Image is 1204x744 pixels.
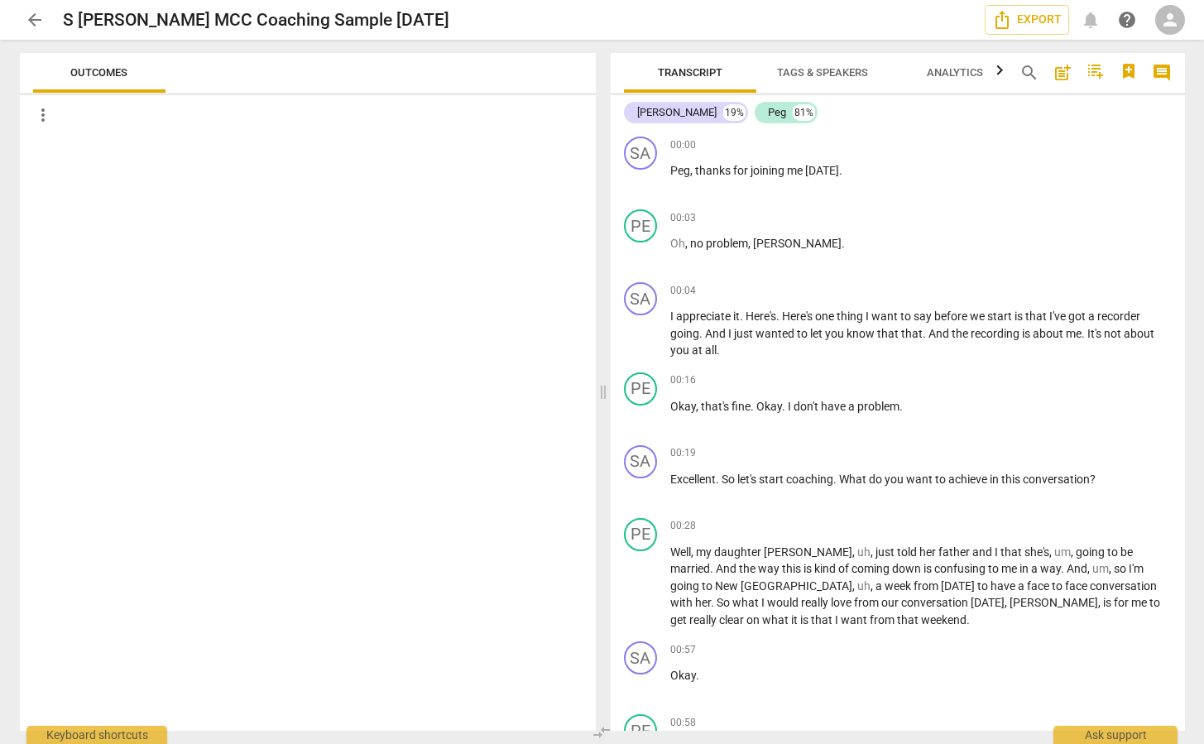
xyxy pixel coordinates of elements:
span: Peg [670,164,690,177]
span: no [690,237,706,250]
span: So [717,596,732,609]
span: be [1120,545,1133,559]
span: Filler word [857,579,871,593]
span: is [1015,310,1025,323]
span: , [691,545,696,559]
span: [DATE] [971,596,1005,609]
span: , [685,237,690,250]
button: Export [985,5,1069,35]
div: 81% [793,104,815,121]
span: it [733,310,740,323]
span: , [852,545,857,559]
span: conversation [1023,473,1090,486]
span: let's [737,473,759,486]
span: Filler word [670,237,685,250]
span: . [923,327,928,340]
span: want [906,473,935,486]
span: you [885,473,906,486]
span: that [1000,545,1024,559]
span: from [914,579,941,593]
span: . [699,327,705,340]
span: have [821,400,848,413]
span: really [689,613,719,626]
span: , [871,545,875,559]
span: Tags & Speakers [777,66,868,79]
span: you [825,327,847,340]
span: wanted [755,327,797,340]
span: is [923,562,934,575]
div: Change speaker [624,209,657,242]
span: to [1052,579,1065,593]
span: . [717,343,720,357]
span: want [841,613,870,626]
span: I [788,400,794,413]
span: from [854,596,881,609]
div: Ask support [1053,726,1178,744]
span: Excellent [670,473,716,486]
span: and [972,545,995,559]
span: Export [992,10,1062,30]
span: about [1033,327,1066,340]
span: is [1022,327,1033,340]
span: more_vert [33,105,53,125]
span: want [871,310,900,323]
span: . [716,473,722,486]
span: conversation [1090,579,1157,593]
span: , [871,579,875,593]
span: 00:03 [670,211,696,225]
button: Add summary [1049,60,1076,86]
span: me [787,164,805,177]
span: . [839,164,842,177]
span: , [1071,545,1076,559]
span: Here's [746,310,776,323]
span: problem [706,237,748,250]
span: ? [1090,473,1096,486]
span: And [705,327,728,340]
span: this [1001,473,1023,486]
span: is [800,613,811,626]
div: Change speaker [624,445,657,478]
span: Here's [782,310,815,323]
span: And [1067,562,1087,575]
span: I [670,310,676,323]
span: it [791,613,800,626]
span: What [839,473,869,486]
span: to [797,327,810,340]
span: me [1066,327,1082,340]
span: comment [1152,63,1172,83]
span: a [1088,310,1097,323]
span: fine [732,400,751,413]
span: confusing [934,562,988,575]
span: our [881,596,901,609]
span: Okay [756,400,782,413]
span: arrow_back [25,10,45,30]
span: I [728,327,734,340]
span: to [977,579,991,593]
span: help [1117,10,1137,30]
span: so [1114,562,1129,575]
span: that [1025,310,1049,323]
button: Search [1016,60,1043,86]
span: . [842,237,845,250]
span: to [935,473,948,486]
span: thanks [695,164,733,177]
span: . [782,400,788,413]
span: thing [837,310,866,323]
span: 00:04 [670,284,696,298]
span: that [897,613,921,626]
span: not [1104,327,1124,340]
span: I've [1049,310,1068,323]
span: down [892,562,923,575]
span: [GEOGRAPHIC_DATA] [741,579,852,593]
div: Change speaker [624,641,657,674]
span: 00:28 [670,519,696,533]
span: Transcript [658,66,722,79]
span: weekend [921,613,967,626]
span: for [733,164,751,177]
span: conversation [901,596,971,609]
div: 19% [723,104,746,121]
span: recording [971,327,1022,340]
span: going [670,579,702,593]
span: kind [814,562,838,575]
h2: S [PERSON_NAME] MCC Coaching Sample [DATE] [63,10,449,31]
